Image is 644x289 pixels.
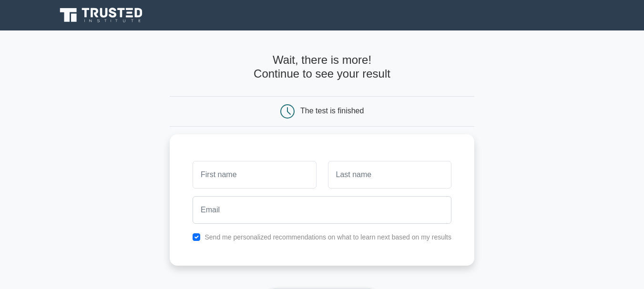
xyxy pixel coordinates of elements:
[193,196,451,224] input: Email
[193,161,316,189] input: First name
[204,233,451,241] label: Send me personalized recommendations on what to learn next based on my results
[170,53,474,81] h4: Wait, there is more! Continue to see your result
[328,161,451,189] input: Last name
[300,107,364,115] div: The test is finished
